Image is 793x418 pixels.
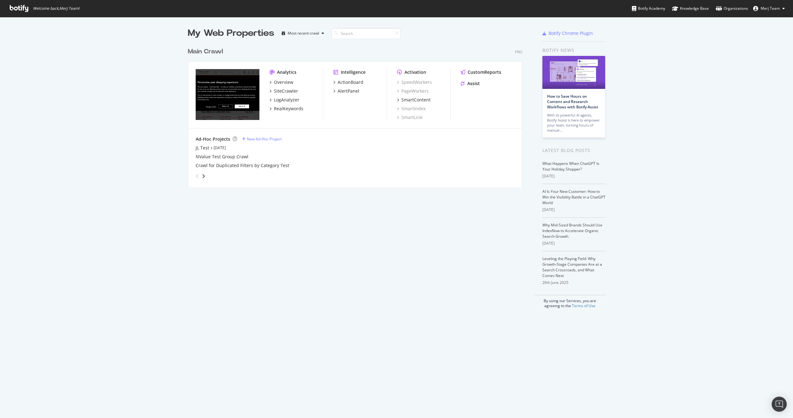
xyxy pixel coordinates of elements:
[542,241,606,246] div: [DATE]
[515,49,522,55] div: Pro
[196,136,230,142] div: Ad-Hoc Projects
[632,5,665,12] div: Botify Academy
[214,145,226,150] a: [DATE]
[772,397,787,412] div: Open Intercom Messenger
[542,56,605,89] img: How to Save Hours on Content and Research Workflows with Botify Assist
[288,31,319,35] div: Most recent crawl
[397,88,429,94] a: PageWorkers
[672,5,709,12] div: Knowledge Base
[761,6,780,11] span: Merj Team
[279,28,327,38] button: Most recent crawl
[461,69,501,75] a: CustomReports
[748,3,790,14] button: Merj Team
[716,5,748,12] div: Organizations
[542,280,606,285] div: 26th June 2025
[397,106,426,112] a: SmartIndex
[33,6,79,11] span: Welcome back, Merj Team !
[535,295,606,308] div: By using our Services, you are agreeing to the
[269,106,303,112] a: RealKeywords
[193,171,201,181] div: angle-left
[274,88,298,94] div: SiteCrawler
[269,79,293,85] a: Overview
[542,161,599,172] a: What Happens When ChatGPT Is Your Holiday Shopper?
[196,154,248,160] a: NValue Test Group Crawl
[188,27,274,40] div: My Web Properties
[269,88,298,94] a: SiteCrawler
[242,136,282,142] a: New Ad-Hoc Project
[572,303,595,308] a: Terms of Use
[542,222,602,239] a: Why Mid-Sized Brands Should Use IndexNow to Accelerate Organic Search Growth
[188,40,527,187] div: grid
[405,69,426,75] div: Activation
[196,69,259,120] img: johnlewis.com
[467,80,480,87] div: Assist
[196,145,209,151] a: JL Test
[401,97,431,103] div: SmartContent
[333,88,359,94] a: AlertPanel
[338,79,363,85] div: ActionBoard
[332,28,401,39] input: Search
[338,88,359,94] div: AlertPanel
[542,147,606,154] div: Latest Blog Posts
[549,30,593,36] div: Botify Chrome Plugin
[201,173,206,179] div: angle-right
[397,97,431,103] a: SmartContent
[247,136,282,142] div: New Ad-Hoc Project
[542,256,602,278] a: Leveling the Playing Field: Why Growth-Stage Companies Are at a Search Crossroads, and What Comes...
[188,47,225,56] a: Main Crawl
[542,189,606,205] a: AI Is Your New Customer: How to Win the Visibility Battle in a ChatGPT World
[397,114,422,121] a: SmartLink
[269,97,299,103] a: LogAnalyzer
[397,79,432,85] a: SpeedWorkers
[461,80,480,87] a: Assist
[333,79,363,85] a: ActionBoard
[542,207,606,213] div: [DATE]
[542,173,606,179] div: [DATE]
[277,69,296,75] div: Analytics
[542,47,606,54] div: Botify news
[188,47,223,56] div: Main Crawl
[196,162,289,169] a: Crawl for Duplicated Filters by Category Test
[274,106,303,112] div: RealKeywords
[542,30,593,36] a: Botify Chrome Plugin
[547,94,598,110] a: How to Save Hours on Content and Research Workflows with Botify Assist
[547,113,600,133] div: With its powerful AI agents, Botify Assist is here to empower your team, turning hours of manual…
[274,79,293,85] div: Overview
[468,69,501,75] div: CustomReports
[341,69,366,75] div: Intelligence
[274,97,299,103] div: LogAnalyzer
